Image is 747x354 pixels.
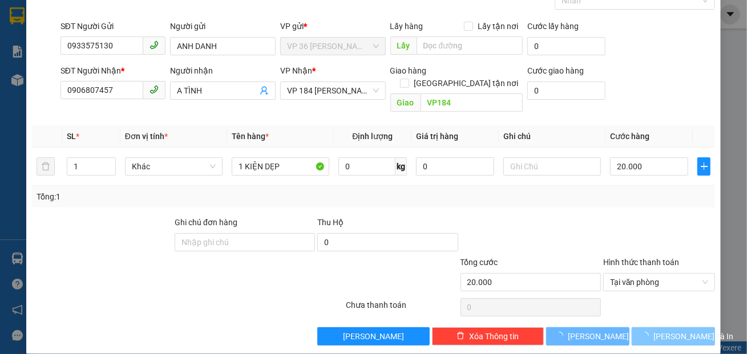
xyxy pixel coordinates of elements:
span: delete [457,332,465,341]
span: [GEOGRAPHIC_DATA] tận nơi [409,77,523,89]
div: Tổng: 1 [37,190,289,203]
span: VP 184 Nguyễn Văn Trỗi - HCM [287,82,379,99]
label: Cước lấy hàng [527,22,579,31]
input: Cước giao hàng [527,82,605,100]
button: [PERSON_NAME] [546,327,629,345]
span: Xóa Thông tin [469,330,519,343]
button: deleteXóa Thông tin [432,327,544,345]
span: Lấy [390,36,417,55]
span: Giao [390,93,421,112]
label: Cước giao hàng [527,66,584,75]
span: Lấy tận nơi [473,20,523,32]
span: VP 36 Lê Thành Duy - Bà Rịa [287,38,379,55]
th: Ghi chú [499,125,605,148]
span: phone [150,40,159,50]
input: Dọc đường [421,93,523,112]
span: SL [67,132,76,141]
span: Tên hàng [232,132,269,141]
div: Người nhận [170,64,276,77]
div: Người gửi [170,20,276,32]
span: Tại văn phòng [610,274,708,291]
input: Dọc đường [417,36,523,55]
span: [PERSON_NAME] [343,330,404,343]
span: Cước hàng [610,132,649,141]
input: Cước lấy hàng [527,37,605,55]
span: Lấy hàng [390,22,423,31]
span: kg [395,157,407,176]
label: Hình thức thanh toán [603,258,679,267]
span: Đơn vị tính [125,132,168,141]
span: Tổng cước [461,258,498,267]
span: Định lượng [352,132,393,141]
input: Ghi Chú [503,157,601,176]
span: [PERSON_NAME] [568,330,629,343]
button: delete [37,157,55,176]
span: Thu Hộ [317,218,344,227]
span: phone [150,85,159,94]
span: loading [641,332,653,340]
button: [PERSON_NAME] và In [632,327,715,345]
span: Giao hàng [390,66,427,75]
span: Khác [132,158,216,175]
span: Giá trị hàng [416,132,458,141]
div: SĐT Người Nhận [60,64,166,77]
div: VP gửi [280,20,386,32]
span: VP Nhận [280,66,312,75]
label: Ghi chú đơn hàng [175,218,237,227]
button: plus [697,157,710,176]
input: Ghi chú đơn hàng [175,233,315,251]
span: plus [698,162,710,171]
input: VD: Bàn, Ghế [232,157,329,176]
div: Chưa thanh toán [345,299,459,319]
span: user-add [260,86,269,95]
input: 0 [416,157,494,176]
span: loading [555,332,568,340]
div: SĐT Người Gửi [60,20,166,32]
button: [PERSON_NAME] [317,327,429,345]
span: [PERSON_NAME] và In [653,330,733,343]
